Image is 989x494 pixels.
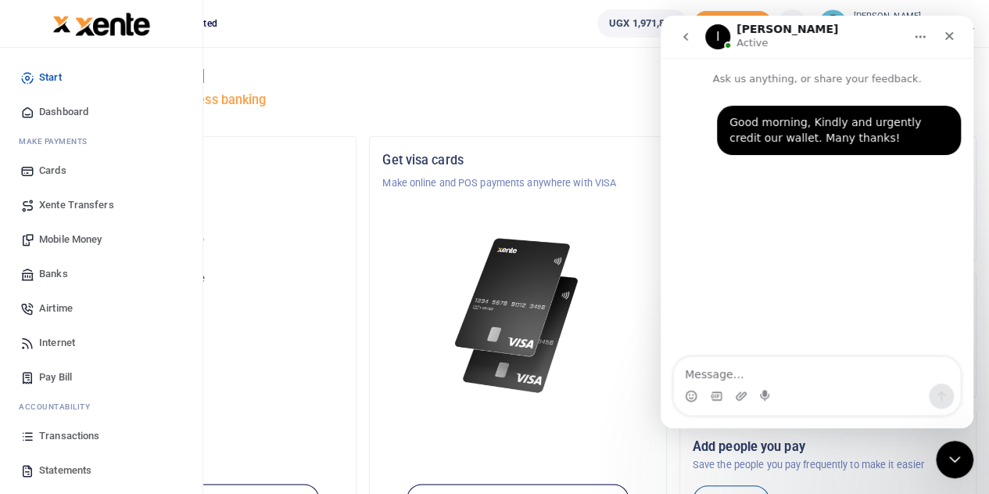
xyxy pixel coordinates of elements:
[13,326,190,360] a: Internet
[73,271,343,287] p: Your current account balance
[39,70,62,85] span: Start
[73,290,343,306] h5: UGX 1,971,821
[27,135,88,147] span: ake Payments
[661,16,973,428] iframe: Intercom live chat
[39,197,114,213] span: Xente Transfers
[609,16,675,31] span: UGX 1,971,821
[382,153,653,168] h5: Get visa cards
[39,163,66,178] span: Cards
[597,9,687,38] a: UGX 1,971,821
[13,95,190,129] a: Dashboard
[693,11,772,37] li: Toup your wallet
[936,441,973,478] iframe: Intercom live chat
[39,266,68,282] span: Banks
[39,463,91,478] span: Statements
[450,229,586,403] img: xente-_physical_cards.png
[59,67,976,85] h4: Hello [PERSON_NAME]
[13,129,190,153] li: M
[73,213,343,229] h5: Account
[39,370,72,385] span: Pay Bill
[73,153,343,168] h5: Organization
[52,15,71,34] img: logo-small
[13,222,190,257] a: Mobile Money
[30,401,90,413] span: countability
[13,60,190,95] a: Start
[382,175,653,191] p: Make online and POS payments anywhere with VISA
[819,9,847,38] img: profile-user
[73,236,343,252] p: AMSAF East Africa Limited
[13,257,190,291] a: Banks
[693,457,963,473] p: Save the people you pay frequently to make it easier
[13,453,190,488] a: Statements
[13,395,190,419] li: Ac
[52,17,151,29] a: logo-small logo-large logo-large
[39,104,88,120] span: Dashboard
[39,428,99,444] span: Transactions
[39,232,102,247] span: Mobile Money
[853,10,976,23] small: [PERSON_NAME]
[73,175,343,191] p: Asili Farms Masindi Limited
[13,419,190,453] a: Transactions
[59,92,976,108] h5: Welcome to better business banking
[75,13,151,36] img: logo-large
[39,335,75,351] span: Internet
[39,301,73,316] span: Airtime
[819,9,976,38] a: profile-user [PERSON_NAME] AMSAF East Africa Limited
[13,291,190,326] a: Airtime
[13,188,190,222] a: Xente Transfers
[693,11,772,37] span: Add money
[693,439,963,455] h5: Add people you pay
[591,9,693,38] li: Wallet ballance
[13,153,190,188] a: Cards
[13,360,190,395] a: Pay Bill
